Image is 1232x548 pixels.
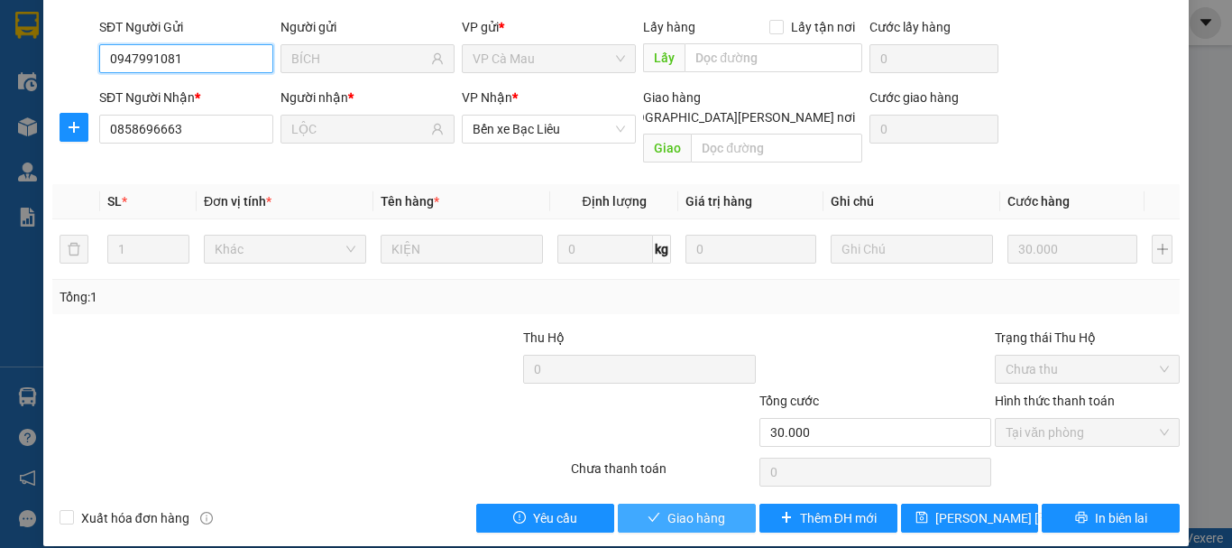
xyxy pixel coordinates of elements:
div: Trạng thái Thu Hộ [995,328,1180,348]
label: Cước giao hàng [869,90,959,105]
input: 0 [685,235,815,264]
span: VP Nhận [462,90,512,105]
span: info-circle [200,512,213,525]
span: plus [780,511,793,525]
span: Tổng cước [759,394,819,408]
div: Tổng: 1 [60,287,477,307]
label: Hình thức thanh toán [995,394,1115,408]
span: plus [60,120,87,135]
input: Ghi Chú [831,235,993,264]
span: Giao hàng [643,90,701,105]
span: Giá trị hàng [685,194,752,209]
input: Dọc đường [691,134,862,163]
div: Người nhận [280,88,455,107]
button: plusThêm ĐH mới [759,504,897,533]
button: plus [1152,235,1172,264]
span: In biên lai [1095,508,1147,528]
span: Giao [643,134,691,163]
span: [GEOGRAPHIC_DATA][PERSON_NAME] nơi [609,107,862,127]
span: Yêu cầu [533,508,577,528]
button: delete [60,235,88,264]
span: save [915,511,928,525]
span: Đơn vị tính [204,194,271,209]
div: SĐT Người Nhận [99,88,273,107]
span: Chưa thu [1006,356,1169,383]
button: exclamation-circleYêu cầu [476,504,614,533]
span: VP Cà Mau [473,45,625,72]
span: [PERSON_NAME] [PERSON_NAME] [935,508,1131,528]
span: Định lượng [582,194,646,209]
input: Cước lấy hàng [869,44,998,73]
button: checkGiao hàng [618,504,756,533]
span: Thêm ĐH mới [800,508,877,528]
span: Xuất hóa đơn hàng [74,508,197,528]
input: VD: Bàn, Ghế [381,235,543,264]
div: VP gửi [462,17,636,37]
span: Khác [215,236,355,263]
input: Dọc đường [685,43,862,72]
span: Lấy [643,43,685,72]
span: Bến xe Bạc Liêu [473,116,625,143]
span: Lấy hàng [643,20,695,34]
input: 0 [1007,235,1137,264]
th: Ghi chú [823,184,1000,219]
button: printerIn biên lai [1042,504,1180,533]
span: printer [1075,511,1088,525]
span: exclamation-circle [513,511,526,525]
span: Giao hàng [667,508,725,528]
span: SL [107,194,122,209]
input: Cước giao hàng [869,115,998,144]
span: Thu Hộ [523,330,565,345]
div: SĐT Người Gửi [99,17,273,37]
button: plus [60,113,88,142]
button: save[PERSON_NAME] [PERSON_NAME] [901,504,1039,533]
span: Tại văn phòng [1006,419,1169,446]
label: Cước lấy hàng [869,20,951,34]
span: kg [653,235,671,264]
span: check [648,511,660,525]
span: Cước hàng [1007,194,1070,209]
span: user [431,52,444,65]
div: Người gửi [280,17,455,37]
span: Tên hàng [381,194,439,209]
span: user [431,123,444,135]
input: Tên người gửi [291,49,428,69]
div: Chưa thanh toán [569,459,758,490]
input: Tên người nhận [291,119,428,139]
span: Lấy tận nơi [784,17,862,37]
